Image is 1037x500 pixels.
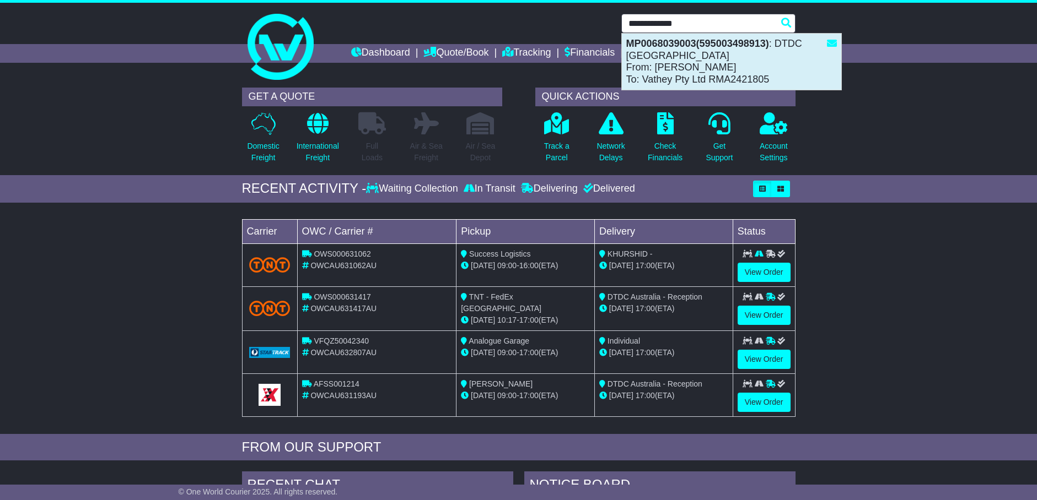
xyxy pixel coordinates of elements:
[242,88,502,106] div: GET A QUOTE
[759,112,788,170] a: AccountSettings
[461,260,590,271] div: - (ETA)
[608,379,702,388] span: DTDC Australia - Reception
[314,379,359,388] span: AFSS001214
[310,348,377,357] span: OWCAU632807AU
[469,379,533,388] span: [PERSON_NAME]
[596,112,625,170] a: NetworkDelays
[608,336,640,345] span: Individual
[466,140,496,164] p: Air / Sea Depot
[314,249,371,258] span: OWS000631062
[461,314,590,326] div: - (ETA)
[259,384,281,406] img: GetCarrierServiceLogo
[351,44,410,63] a: Dashboard
[733,219,795,243] td: Status
[648,140,683,164] p: Check Financials
[423,44,488,63] a: Quote/Book
[636,391,655,400] span: 17:00
[519,348,539,357] span: 17:00
[497,316,517,324] span: 10:17
[246,112,280,170] a: DomesticFreight
[469,336,529,345] span: Analogue Garage
[581,183,635,195] div: Delivered
[609,304,633,313] span: [DATE]
[738,306,791,325] a: View Order
[366,183,460,195] div: Waiting Collection
[497,391,517,400] span: 09:00
[310,304,377,313] span: OWCAU631417AU
[609,391,633,400] span: [DATE]
[738,263,791,282] a: View Order
[626,38,769,49] strong: MP0068039003(595003498913)
[471,316,495,324] span: [DATE]
[608,292,702,301] span: DTDC Australia - Reception
[705,112,733,170] a: GetSupport
[519,391,539,400] span: 17:00
[310,391,377,400] span: OWCAU631193AU
[314,292,371,301] span: OWS000631417
[609,261,633,270] span: [DATE]
[738,393,791,412] a: View Order
[519,316,539,324] span: 17:00
[179,487,338,496] span: © One World Courier 2025. All rights reserved.
[249,301,291,316] img: TNT_Domestic.png
[760,140,788,164] p: Account Settings
[358,140,386,164] p: Full Loads
[471,391,495,400] span: [DATE]
[461,347,590,358] div: - (ETA)
[599,260,728,271] div: (ETA)
[594,219,733,243] td: Delivery
[249,347,291,358] img: GetCarrierServiceLogo
[461,183,518,195] div: In Transit
[297,140,339,164] p: International Freight
[544,140,569,164] p: Track a Parcel
[497,348,517,357] span: 09:00
[242,439,796,455] div: FROM OUR SUPPORT
[314,336,369,345] span: VFQZ50042340
[608,249,653,258] span: KHURSHID -
[609,348,633,357] span: [DATE]
[565,44,615,63] a: Financials
[310,261,377,270] span: OWCAU631062AU
[706,140,733,164] p: Get Support
[502,44,551,63] a: Tracking
[599,303,728,314] div: (ETA)
[471,348,495,357] span: [DATE]
[247,140,279,164] p: Domestic Freight
[636,348,655,357] span: 17:00
[599,347,728,358] div: (ETA)
[461,390,590,401] div: - (ETA)
[249,257,291,272] img: TNT_Domestic.png
[647,112,683,170] a: CheckFinancials
[461,292,541,313] span: TNT - FedEx [GEOGRAPHIC_DATA]
[622,34,841,90] div: : DTDC [GEOGRAPHIC_DATA] From: [PERSON_NAME] To: Vathey Pty Ltd RMA2421805
[599,390,728,401] div: (ETA)
[456,219,595,243] td: Pickup
[242,219,297,243] td: Carrier
[471,261,495,270] span: [DATE]
[544,112,570,170] a: Track aParcel
[410,140,443,164] p: Air & Sea Freight
[242,181,367,197] div: RECENT ACTIVITY -
[469,249,530,258] span: Success Logistics
[597,140,625,164] p: Network Delays
[738,350,791,369] a: View Order
[535,88,796,106] div: QUICK ACTIONS
[636,261,655,270] span: 17:00
[297,219,456,243] td: OWC / Carrier #
[497,261,517,270] span: 09:00
[519,261,539,270] span: 16:00
[518,183,581,195] div: Delivering
[636,304,655,313] span: 17:00
[296,112,340,170] a: InternationalFreight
